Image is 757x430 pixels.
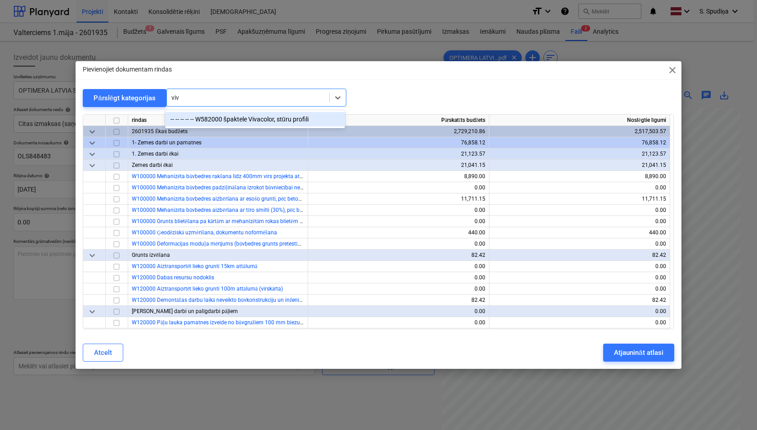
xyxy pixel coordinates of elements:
[132,151,179,157] span: 1. Zemes darbi ēkai
[489,115,670,126] div: Noslēgtie līgumi
[493,328,666,340] div: 0.00
[132,229,277,236] a: W100000 Ģeodēziskā uzmērīšana, dokumentu noformēšana
[132,218,482,224] a: W100000 Grunts blietēšana pa kārtām ar mehanizētām rokas blietēm pēc betonēšanas un hidroizolācij...
[132,286,283,292] a: W120000 Aiztransportēt lieko grunti 100m attālumā (virskārta)
[493,261,666,272] div: 0.00
[312,193,485,205] div: 11,711.15
[132,308,238,314] span: Zemes darbi un palīgdarbi pāļiem
[87,250,98,261] span: keyboard_arrow_down
[312,137,485,148] div: 76,858.12
[493,126,666,137] div: 2,517,503.57
[493,295,666,306] div: 82.42
[132,184,421,191] a: W100000 Mehanizēta būvbedres padziļināšana izrokot būvniecībai nederīgo grunti un piebēršana ar t...
[308,115,489,126] div: Pārskatīts budžets
[83,344,123,362] button: Atcelt
[312,250,485,261] div: 82.42
[312,317,485,328] div: 0.00
[94,347,112,358] div: Atcelt
[493,227,666,238] div: 440.00
[493,250,666,261] div: 82.42
[132,173,314,179] a: W100000 Mehanizēta būvbedres rakšana līdz 400mm virs projekta atzīmes
[493,148,666,160] div: 21,123.57
[493,306,666,317] div: 0.00
[312,328,485,340] div: 0.00
[132,196,457,202] a: W100000 Mehanizēta būvbedres aizbēršana ar esošo grunti, pēc betonēšanas un hidroizolācijas darbu...
[493,317,666,328] div: 0.00
[312,306,485,317] div: 0.00
[165,112,345,126] div: -- -- -- -- -- W582000 špaktele Vivacolor, stūru profili
[493,205,666,216] div: 0.00
[132,252,170,258] span: Grunts izvēšana
[312,205,485,216] div: 0.00
[603,344,674,362] button: Atjaunināt atlasi
[87,149,98,160] span: keyboard_arrow_down
[312,182,485,193] div: 0.00
[132,263,257,269] a: W120000 Aiztransportēt lieko grunti 15km attālumā
[312,126,485,137] div: 2,729,210.86
[87,138,98,148] span: keyboard_arrow_down
[493,272,666,283] div: 0.00
[132,241,306,247] a: W100000 Deformācijas moduļa mērījums (būvbedres grunts pretestība)
[128,115,308,126] div: rindas
[312,216,485,227] div: 0.00
[312,227,485,238] div: 440.00
[132,297,342,303] a: W120000 Demontāžas darbu laikā neveikto būvkonstrukciju un inženiertīklu demontāža
[493,160,666,171] div: 21,041.15
[712,387,757,430] iframe: Chat Widget
[132,319,307,326] a: W120000 Pāļu lauka pamatnes izveide no būvgružiem 100 mm biezumā
[87,126,98,137] span: keyboard_arrow_down
[83,89,166,107] button: Pārslēgt kategorijas
[312,261,485,272] div: 0.00
[667,65,678,76] span: close
[83,65,172,74] p: Pievienojiet dokumentam rindas
[493,283,666,295] div: 0.00
[132,274,214,281] a: W120000 Dabas resursu nodoklis
[312,295,485,306] div: 82.42
[132,162,173,168] span: Zemes darbi ēkai
[312,283,485,295] div: 0.00
[312,160,485,171] div: 21,041.15
[132,139,202,146] span: 1- Zemes darbi un pamatnes
[312,272,485,283] div: 0.00
[94,92,156,104] div: Pārslēgt kategorijas
[312,148,485,160] div: 21,123.57
[493,137,666,148] div: 76,858.12
[132,128,188,134] span: 2601935 Ēkas budžets
[312,171,485,182] div: 8,890.00
[132,207,466,213] a: W100000 Mehanizēta būvbedres aizbēršana ar tīro smilti (30%), pēc betonēšanas un hidroizolācijas ...
[87,306,98,317] span: keyboard_arrow_down
[614,347,663,358] div: Atjaunināt atlasi
[493,193,666,205] div: 11,711.15
[493,182,666,193] div: 0.00
[493,216,666,227] div: 0.00
[87,160,98,171] span: keyboard_arrow_down
[312,238,485,250] div: 0.00
[493,171,666,182] div: 8,890.00
[493,238,666,250] div: 0.00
